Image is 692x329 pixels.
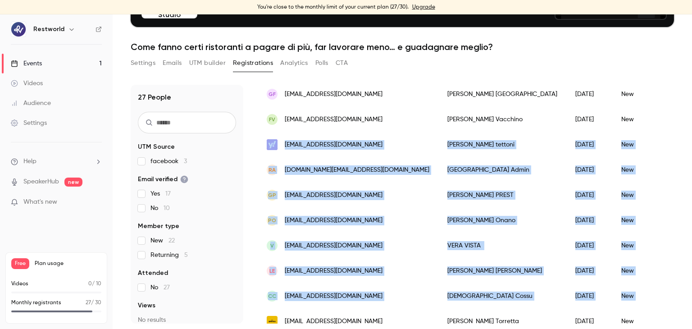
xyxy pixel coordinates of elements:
[23,197,57,207] span: What's new
[138,175,188,184] span: Email verified
[88,281,92,287] span: 0
[138,92,171,103] h1: 27 People
[612,283,669,309] div: New
[163,56,182,70] button: Emails
[566,258,612,283] div: [DATE]
[438,258,566,283] div: [PERSON_NAME] [PERSON_NAME]
[64,178,82,187] span: new
[336,56,348,70] button: CTA
[138,315,236,324] p: No results
[11,59,42,68] div: Events
[11,79,43,88] div: Videos
[315,56,328,70] button: Polls
[138,269,168,278] span: Attended
[86,300,91,306] span: 27
[566,208,612,233] div: [DATE]
[438,183,566,208] div: [PERSON_NAME] PREST
[131,56,155,70] button: Settings
[566,157,612,183] div: [DATE]
[11,280,28,288] p: Videos
[23,157,36,166] span: Help
[438,208,566,233] div: [PERSON_NAME] Onano
[11,157,102,166] li: help-dropdown-opener
[233,56,273,70] button: Registrations
[285,115,382,124] span: [EMAIL_ADDRESS][DOMAIN_NAME]
[268,191,276,199] span: GP
[86,299,101,307] p: / 30
[612,208,669,233] div: New
[269,90,276,98] span: gf
[268,216,276,224] span: PO
[23,177,59,187] a: SpeakerHub
[566,283,612,309] div: [DATE]
[189,56,226,70] button: UTM builder
[269,267,275,275] span: LE
[168,238,175,244] span: 22
[566,132,612,157] div: [DATE]
[566,107,612,132] div: [DATE]
[285,165,429,175] span: [DOMAIN_NAME][EMAIL_ADDRESS][DOMAIN_NAME]
[285,90,382,99] span: [EMAIL_ADDRESS][DOMAIN_NAME]
[612,233,669,258] div: New
[131,41,674,52] h1: Come fanno certi ristoranti a pagare di più, far lavorare meno… e guadagnare meglio?
[612,183,669,208] div: New
[150,283,170,292] span: No
[566,82,612,107] div: [DATE]
[150,157,187,166] span: facebook
[285,140,382,150] span: [EMAIL_ADDRESS][DOMAIN_NAME]
[11,119,47,128] div: Settings
[184,252,188,258] span: 5
[268,292,276,300] span: CC
[438,157,566,183] div: [GEOGRAPHIC_DATA] Admin
[267,139,278,150] img: yahoo.it
[164,205,170,211] span: 10
[33,25,64,34] h6: Restworld
[11,99,51,108] div: Audience
[412,4,435,11] a: Upgrade
[138,301,155,310] span: Views
[285,241,382,251] span: [EMAIL_ADDRESS][DOMAIN_NAME]
[267,316,278,327] img: doppiomalto.com
[285,216,382,225] span: [EMAIL_ADDRESS][DOMAIN_NAME]
[566,183,612,208] div: [DATE]
[270,242,274,250] span: V
[285,266,382,276] span: [EMAIL_ADDRESS][DOMAIN_NAME]
[438,283,566,309] div: [DEMOGRAPHIC_DATA] Cossu
[438,82,566,107] div: [PERSON_NAME] [GEOGRAPHIC_DATA]
[612,132,669,157] div: New
[88,280,101,288] p: / 10
[91,198,102,206] iframe: Noticeable Trigger
[566,233,612,258] div: [DATE]
[164,284,170,291] span: 27
[150,189,171,198] span: Yes
[35,260,101,267] span: Plan usage
[269,166,276,174] span: RA
[269,115,275,123] span: FV
[11,299,61,307] p: Monthly registrants
[285,317,382,326] span: [EMAIL_ADDRESS][DOMAIN_NAME]
[138,142,175,151] span: UTM Source
[285,191,382,200] span: [EMAIL_ADDRESS][DOMAIN_NAME]
[150,251,188,260] span: Returning
[11,22,26,37] img: Restworld
[285,292,382,301] span: [EMAIL_ADDRESS][DOMAIN_NAME]
[141,0,197,18] button: Enter Studio
[612,258,669,283] div: New
[165,191,171,197] span: 17
[150,236,175,245] span: New
[11,258,29,269] span: Free
[612,157,669,183] div: New
[280,56,308,70] button: Analytics
[438,107,566,132] div: [PERSON_NAME] Vacchino
[138,222,179,231] span: Member type
[612,82,669,107] div: New
[150,204,170,213] span: No
[612,107,669,132] div: New
[438,233,566,258] div: VERA VISTA
[438,132,566,157] div: [PERSON_NAME] tettoni
[184,158,187,164] span: 3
